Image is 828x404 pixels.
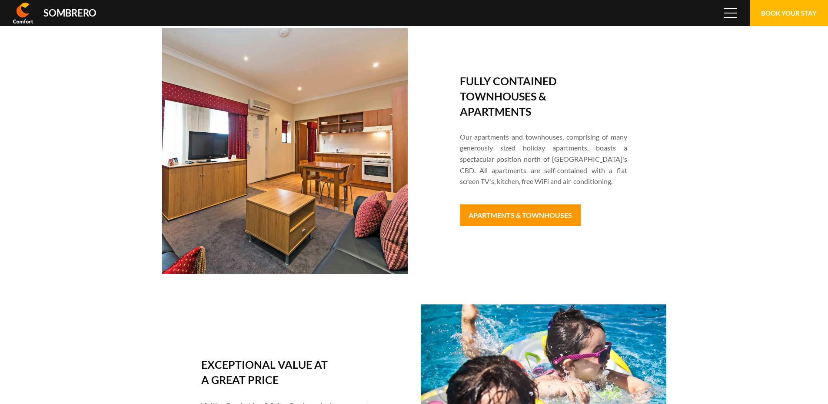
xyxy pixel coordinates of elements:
img: 1-bedroom1 [162,28,408,274]
a: Apartments & Townhouses [460,204,581,226]
h2: Fully contained Townhouses & Apartments [460,73,594,119]
div: Sombrero [43,8,96,18]
h2: Exceptional value at a great price [201,357,335,387]
img: Comfort Inn & Suites Sombrero [13,3,33,23]
p: Our apartments and townhouses, comprising of many generously sized holiday apartments, boasts a s... [460,131,627,187]
span: Menu [724,8,737,18]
